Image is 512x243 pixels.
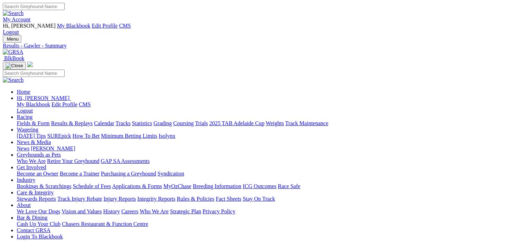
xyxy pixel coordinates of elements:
a: Purchasing a Greyhound [101,171,156,177]
a: Grading [154,120,172,126]
a: 2025 TAB Adelaide Cup [209,120,264,126]
button: Toggle navigation [3,62,26,70]
a: Fact Sheets [216,196,241,202]
div: Industry [17,183,509,190]
a: Get Involved [17,164,46,170]
div: About [17,208,509,215]
a: Schedule of Fees [73,183,111,189]
div: News & Media [17,145,509,152]
img: logo-grsa-white.png [27,62,33,67]
a: History [103,208,120,214]
a: Bookings & Scratchings [17,183,71,189]
a: Edit Profile [92,23,118,29]
a: Login To Blackbook [17,234,63,240]
img: Search [3,77,24,83]
a: Applications & Forms [112,183,162,189]
a: About [17,202,31,208]
a: Bar & Dining [17,215,47,221]
a: Integrity Reports [137,196,175,202]
div: Greyhounds as Pets [17,158,509,164]
span: Hi, [PERSON_NAME] [17,95,70,101]
a: Calendar [94,120,114,126]
a: Logout [3,29,19,35]
a: Isolynx [159,133,175,139]
div: Hi, [PERSON_NAME] [17,101,509,114]
a: Track Injury Rebate [57,196,102,202]
a: Edit Profile [52,101,78,107]
a: Home [17,89,30,95]
a: My Blackbook [17,101,50,107]
a: Tracks [116,120,131,126]
a: How To Bet [73,133,100,139]
a: Hi, [PERSON_NAME] [17,95,71,101]
a: Breeding Information [193,183,241,189]
a: Careers [121,208,138,214]
span: Hi, [PERSON_NAME] [3,23,56,29]
input: Search [3,70,65,77]
a: [PERSON_NAME] [31,145,75,151]
img: Search [3,10,24,16]
a: Greyhounds as Pets [17,152,61,158]
img: GRSA [3,49,23,55]
a: Who We Are [17,158,46,164]
a: ICG Outcomes [243,183,276,189]
a: Results & Replays [51,120,93,126]
a: Logout [17,108,33,114]
a: Rules & Policies [177,196,214,202]
a: Contact GRSA [17,227,50,233]
div: Care & Integrity [17,196,509,202]
a: CMS [79,101,91,107]
a: News & Media [17,139,51,145]
a: Cash Up Your Club [17,221,60,227]
a: Statistics [132,120,152,126]
a: Coursing [173,120,194,126]
a: Weights [266,120,284,126]
a: Strategic Plan [170,208,201,214]
a: Become a Trainer [60,171,100,177]
a: Syndication [158,171,184,177]
a: Become an Owner [17,171,58,177]
div: Get Involved [17,171,509,177]
a: SUREpick [47,133,71,139]
a: My Blackbook [57,23,90,29]
a: Fields & Form [17,120,50,126]
a: Trials [195,120,208,126]
input: Search [3,3,65,10]
a: Stay On Track [243,196,275,202]
img: Close [6,63,23,69]
span: Menu [7,36,19,42]
div: My Account [3,23,509,35]
a: Race Safe [278,183,300,189]
a: Minimum Betting Limits [101,133,157,139]
a: Stewards Reports [17,196,56,202]
div: Racing [17,120,509,127]
a: Results - Gawler - Summary [3,43,509,49]
a: Vision and Values [61,208,102,214]
a: Who We Are [140,208,169,214]
a: We Love Our Dogs [17,208,60,214]
a: Privacy Policy [203,208,235,214]
a: [DATE] Tips [17,133,46,139]
a: GAP SA Assessments [101,158,150,164]
a: Injury Reports [103,196,136,202]
a: MyOzChase [163,183,191,189]
a: Care & Integrity [17,190,54,195]
div: Wagering [17,133,509,139]
a: News [17,145,29,151]
a: CMS [119,23,131,29]
a: Racing [17,114,32,120]
a: Chasers Restaurant & Function Centre [62,221,148,227]
a: My Account [3,16,31,22]
a: BlkBook [3,55,24,61]
a: Track Maintenance [285,120,328,126]
span: BlkBook [4,55,24,61]
a: Industry [17,177,35,183]
a: Retire Your Greyhound [47,158,100,164]
a: Wagering [17,127,38,133]
button: Toggle navigation [3,35,21,43]
div: Bar & Dining [17,221,509,227]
